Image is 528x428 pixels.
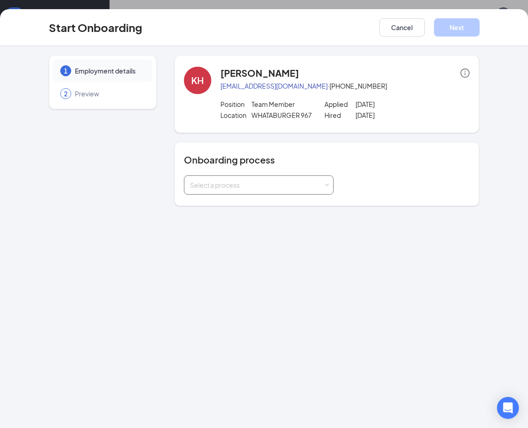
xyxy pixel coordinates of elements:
[75,89,143,98] span: Preview
[64,66,68,75] span: 1
[64,89,68,98] span: 2
[75,66,143,75] span: Employment details
[191,74,204,87] div: KH
[220,82,328,90] a: [EMAIL_ADDRESS][DOMAIN_NAME]
[355,111,418,120] p: [DATE]
[379,18,425,37] button: Cancel
[251,111,314,120] p: WHATABURGER 967
[220,100,251,109] p: Position
[190,180,324,190] div: Select a process
[434,18,480,37] button: Next
[324,111,355,120] p: Hired
[220,67,299,79] h4: [PERSON_NAME]
[251,100,314,109] p: Team Member
[184,153,470,166] h4: Onboarding process
[49,20,142,35] h3: Start Onboarding
[220,111,251,120] p: Location
[460,69,470,78] span: info-circle
[220,81,470,90] p: · [PHONE_NUMBER]
[324,100,355,109] p: Applied
[355,100,418,109] p: [DATE]
[497,397,519,419] div: Open Intercom Messenger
